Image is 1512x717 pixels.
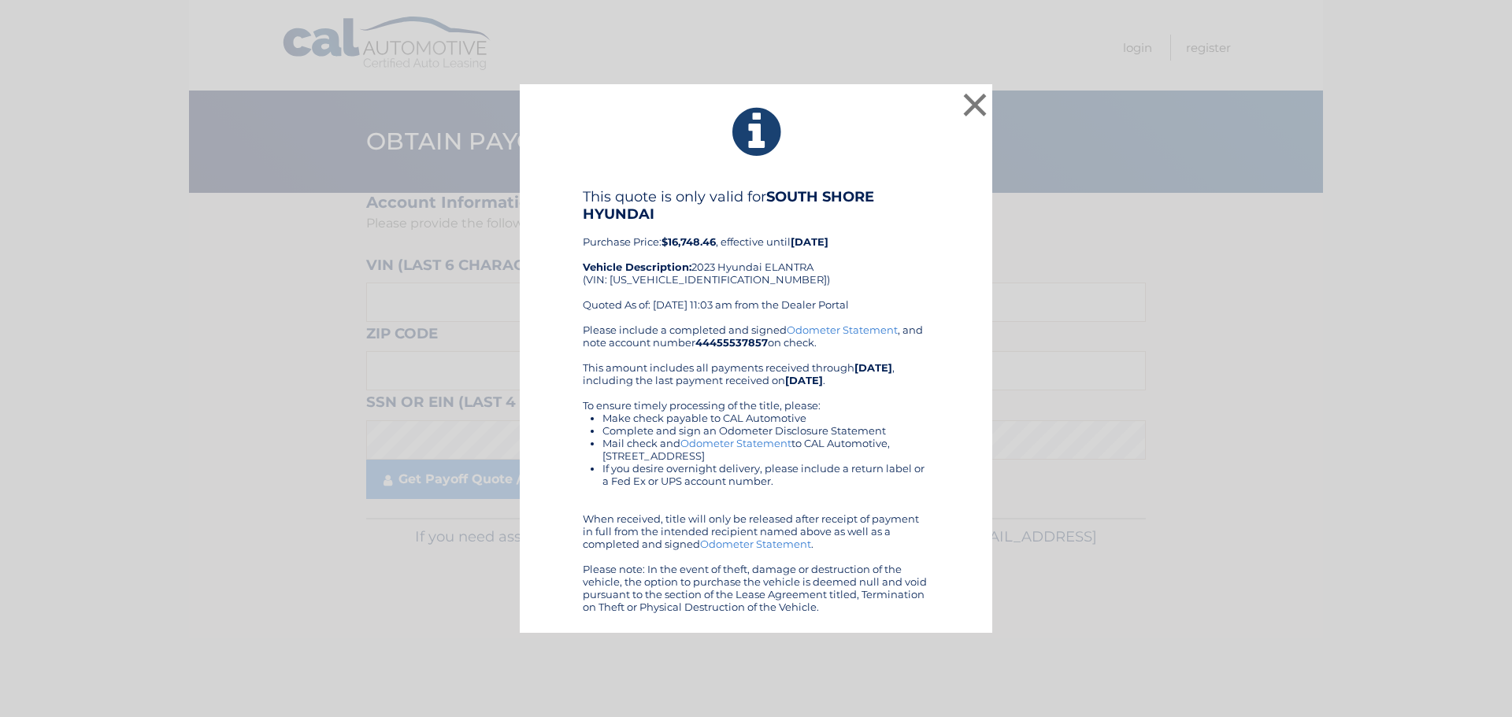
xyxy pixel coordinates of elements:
[959,89,991,120] button: ×
[583,188,929,323] div: Purchase Price: , effective until 2023 Hyundai ELANTRA (VIN: [US_VEHICLE_IDENTIFICATION_NUMBER]) ...
[791,235,828,248] b: [DATE]
[695,336,768,349] b: 44455537857
[680,437,791,449] a: Odometer Statement
[602,424,929,437] li: Complete and sign an Odometer Disclosure Statement
[661,235,716,248] b: $16,748.46
[583,323,929,613] div: Please include a completed and signed , and note account number on check. This amount includes al...
[602,437,929,462] li: Mail check and to CAL Automotive, [STREET_ADDRESS]
[787,323,898,336] a: Odometer Statement
[583,188,929,223] h4: This quote is only valid for
[700,538,811,550] a: Odometer Statement
[602,412,929,424] li: Make check payable to CAL Automotive
[854,361,892,374] b: [DATE]
[785,374,823,386] b: [DATE]
[602,462,929,487] li: If you desire overnight delivery, please include a return label or a Fed Ex or UPS account number.
[583,261,691,273] strong: Vehicle Description:
[583,188,874,223] b: SOUTH SHORE HYUNDAI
